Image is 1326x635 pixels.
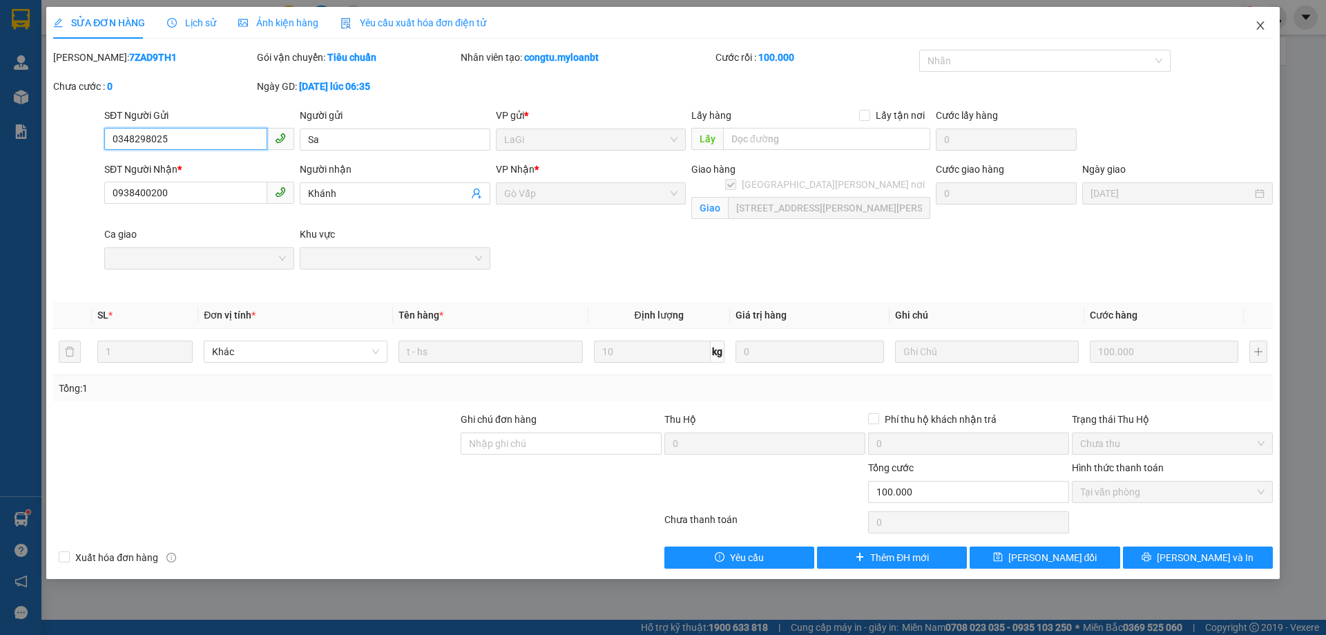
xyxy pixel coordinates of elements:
div: VP gửi [496,108,686,123]
span: Giao [691,197,728,219]
span: close [1255,20,1266,31]
span: kg [711,341,724,363]
label: Ghi chú đơn hàng [461,414,537,425]
label: Cước lấy hàng [936,110,998,121]
label: Cước giao hàng [936,164,1004,175]
input: Ghi Chú [895,341,1079,363]
input: 0 [736,341,884,363]
span: Yêu cầu [730,550,764,565]
button: exclamation-circleYêu cầu [664,547,814,569]
th: Ghi chú [890,302,1084,329]
button: Close [1241,7,1280,46]
span: Lấy hàng [691,110,731,121]
div: Chưa thanh toán [663,512,867,536]
label: Hình thức thanh toán [1072,462,1164,473]
button: plusThêm ĐH mới [817,547,967,569]
span: Xuất hóa đơn hàng [70,550,164,565]
input: Ghi chú đơn hàng [461,433,662,455]
div: Nhân viên tạo: [461,50,713,65]
button: plus [1249,341,1267,363]
span: printer [1142,552,1151,563]
b: 0 [107,81,113,92]
span: Gò Vấp [504,183,678,204]
span: [GEOGRAPHIC_DATA][PERSON_NAME] nơi [736,177,930,192]
span: info-circle [166,553,176,562]
span: Tổng cước [868,462,914,473]
span: phone [275,187,286,198]
input: Dọc đường [723,128,930,150]
div: Tổng: 1 [59,381,512,396]
span: edit [53,18,63,28]
span: Yêu cầu xuất hóa đơn điện tử [340,17,486,28]
span: Ảnh kiện hàng [238,17,318,28]
b: 7ZAD9TH1 [129,52,177,63]
span: LaGi [504,129,678,150]
div: Khu vực [300,227,490,242]
span: exclamation-circle [715,552,724,563]
span: phone [275,133,286,144]
span: Thêm ĐH mới [870,550,929,565]
span: Giao hàng [691,164,736,175]
img: icon [340,18,352,29]
div: Gói vận chuyển: [257,50,458,65]
span: Tên hàng [398,310,443,321]
span: Giá trị hàng [736,310,787,321]
span: Đơn vị tính [204,310,256,321]
span: VP Nhận [496,164,535,175]
span: Tại văn phòng [1080,482,1265,502]
div: Cước rồi : [715,50,916,65]
b: Tiêu chuẩn [327,52,376,63]
span: Định lượng [635,310,684,321]
input: Cước lấy hàng [936,129,1077,151]
b: congtu.myloanbt [524,52,599,63]
span: Khác [212,341,379,362]
span: user-add [471,188,482,199]
input: Cước giao hàng [936,182,1077,205]
span: clock-circle [167,18,177,28]
label: Ngày giao [1082,164,1126,175]
div: [PERSON_NAME]: [53,50,254,65]
b: 100.000 [758,52,794,63]
b: [DATE] lúc 06:35 [299,81,370,92]
div: Ngày GD: [257,79,458,94]
div: Trạng thái Thu Hộ [1072,412,1273,427]
span: Chưa thu [1080,433,1265,454]
span: Lịch sử [167,17,216,28]
span: Phí thu hộ khách nhận trả [879,412,1002,427]
input: Giao tận nơi [728,197,930,219]
div: Người gửi [300,108,490,123]
div: SĐT Người Nhận [104,162,294,177]
input: 0 [1090,341,1238,363]
input: VD: Bàn, Ghế [398,341,582,363]
input: Ngày giao [1090,186,1251,201]
span: Lấy [691,128,723,150]
span: Cước hàng [1090,310,1137,321]
span: save [993,552,1003,563]
span: plus [855,552,865,563]
span: [PERSON_NAME] và In [1157,550,1253,565]
span: picture [238,18,248,28]
label: Ca giao [104,229,137,240]
span: [PERSON_NAME] đổi [1008,550,1097,565]
button: delete [59,341,81,363]
div: Chưa cước : [53,79,254,94]
button: save[PERSON_NAME] đổi [970,547,1120,569]
div: Người nhận [300,162,490,177]
button: printer[PERSON_NAME] và In [1123,547,1273,569]
div: SĐT Người Gửi [104,108,294,123]
span: Lấy tận nơi [870,108,930,123]
span: Thu Hộ [664,414,696,425]
span: SỬA ĐƠN HÀNG [53,17,145,28]
span: SL [97,310,108,321]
